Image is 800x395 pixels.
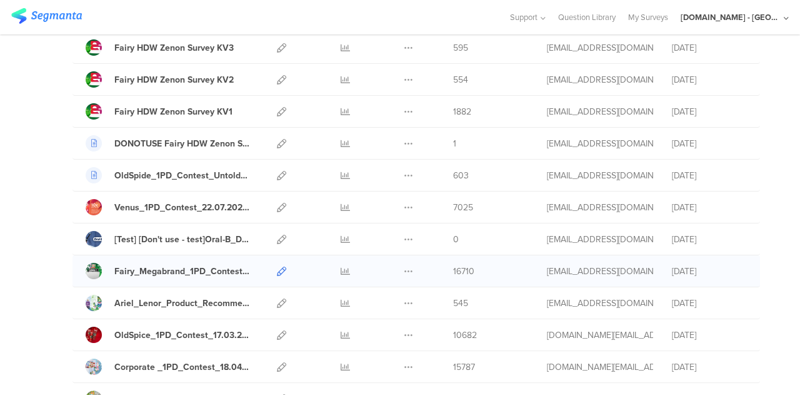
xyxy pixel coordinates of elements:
a: Venus_1PD_Contest_22.07.2025-31.08.2025_OKTA [86,199,249,215]
span: 595 [453,41,468,54]
div: gheorghe.a.4@pg.com [547,41,653,54]
a: Ariel_Lenor_Product_Recommender_March_2025-Okta [86,295,249,311]
div: [DATE] [672,41,747,54]
span: 1882 [453,105,471,118]
span: 545 [453,297,468,310]
div: [DATE] [672,201,747,214]
div: Venus_1PD_Contest_22.07.2025-31.08.2025_OKTA [114,201,249,214]
span: 15787 [453,361,475,374]
a: DONOTUSE Fairy HDW Zenon Survey [86,135,249,151]
div: gheorghe.a.4@pg.com [547,73,653,86]
a: Fairy_Megabrand_1PD_Contest_09.05.25-20.06.25_OKTA [86,263,249,279]
div: DONOTUSE Fairy HDW Zenon Survey [114,137,249,150]
a: Fairy HDW Zenon Survey KV3 [86,39,234,56]
div: betbeder.mb@pg.com [547,297,653,310]
div: Corporate _1PD_Contest_18.04.25-30.06.25_OKTA [114,361,249,374]
a: Fairy HDW Zenon Survey KV1 [86,103,232,120]
div: [DATE] [672,137,747,150]
a: [Test] [Don't use - test]Oral-B_Dentist_Survey_Dec'24 [86,231,249,247]
div: [DOMAIN_NAME] - [GEOGRAPHIC_DATA] [681,11,781,23]
div: bruma.lb@pg.com [547,361,653,374]
div: [DATE] [672,169,747,182]
div: Fairy HDW Zenon Survey KV2 [114,73,234,86]
span: 1 [453,137,456,150]
div: [DATE] [672,361,747,374]
a: Fairy HDW Zenon Survey KV2 [86,71,234,88]
div: betbeder.mb@pg.com [547,233,653,246]
span: 0 [453,233,459,246]
div: [Test] [Don't use - test]Oral-B_Dentist_Survey_Dec'24 [114,233,249,246]
img: segmanta logo [11,8,82,24]
div: bruma.lb@pg.com [547,329,653,342]
div: gheorghe.a.4@pg.com [547,169,653,182]
div: jansson.cj@pg.com [547,201,653,214]
div: gheorghe.a.4@pg.com [547,105,653,118]
span: 603 [453,169,469,182]
div: [DATE] [672,73,747,86]
span: 16710 [453,265,474,278]
div: OldSpice_1PD_Contest_17.03.25-30.04.25_OKTA [114,329,249,342]
div: Fairy HDW Zenon Survey KV1 [114,105,232,118]
span: 554 [453,73,468,86]
div: Fairy_Megabrand_1PD_Contest_09.05.25-20.06.25_OKTA [114,265,249,278]
div: [DATE] [672,265,747,278]
a: Corporate _1PD_Contest_18.04.25-30.06.25_OKTA [86,359,249,375]
a: OldSpide_1PD_Contest_Untold2025 [86,167,249,183]
span: 7025 [453,201,473,214]
div: [DATE] [672,297,747,310]
span: 10682 [453,329,477,342]
div: jansson.cj@pg.com [547,265,653,278]
div: OldSpide_1PD_Contest_Untold2025 [114,169,249,182]
div: gheorghe.a.4@pg.com [547,137,653,150]
span: Support [510,11,537,23]
div: [DATE] [672,233,747,246]
div: Fairy HDW Zenon Survey KV3 [114,41,234,54]
div: [DATE] [672,105,747,118]
div: Ariel_Lenor_Product_Recommender_March_2025-Okta [114,297,249,310]
div: [DATE] [672,329,747,342]
a: OldSpice_1PD_Contest_17.03.25-30.04.25_OKTA [86,327,249,343]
